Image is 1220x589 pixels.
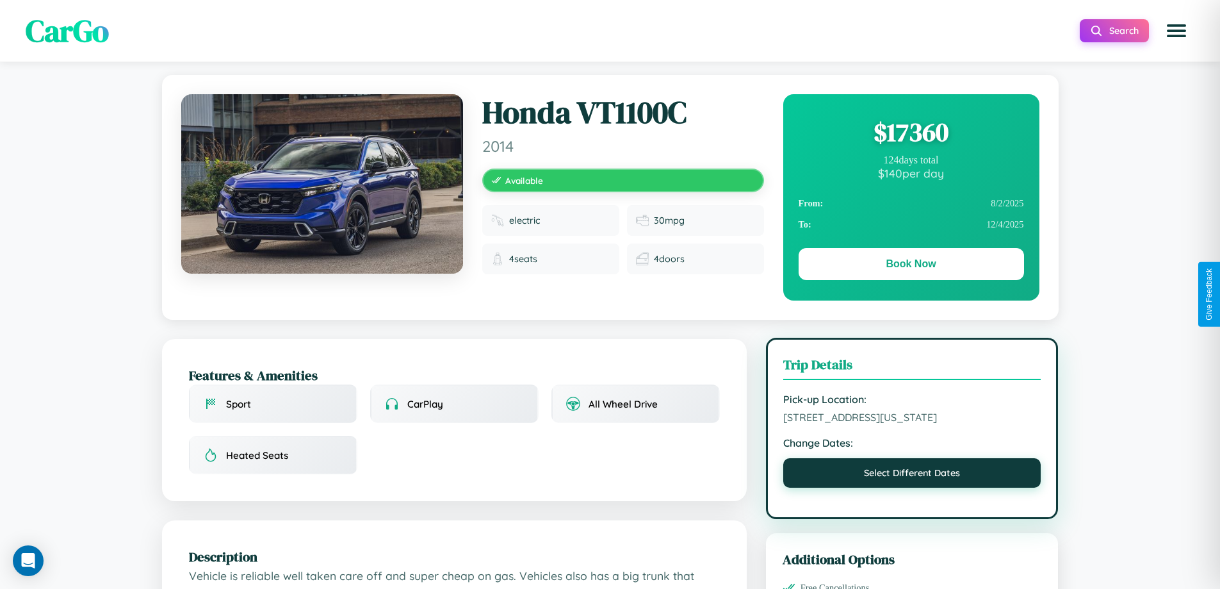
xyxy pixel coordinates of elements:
img: Doors [636,253,649,265]
h3: Additional Options [783,550,1042,568]
img: Fuel efficiency [636,214,649,227]
span: 4 doors [654,253,685,265]
strong: To: [799,219,811,230]
button: Book Now [799,248,1024,280]
span: Heated Seats [226,449,288,461]
button: Select Different Dates [783,458,1041,488]
div: 8 / 2 / 2025 [799,193,1024,214]
strong: Pick-up Location: [783,393,1041,406]
span: Sport [226,398,251,410]
span: 4 seats [509,253,537,265]
span: 30 mpg [654,215,685,226]
h1: Honda VT1100C [482,94,764,131]
img: Seats [491,253,504,265]
h2: Description [189,547,720,566]
div: Open Intercom Messenger [13,545,44,576]
span: electric [509,215,540,226]
h2: Features & Amenities [189,366,720,385]
span: 2014 [482,137,764,156]
span: [STREET_ADDRESS][US_STATE] [783,411,1041,424]
div: 12 / 4 / 2025 [799,214,1024,235]
img: Honda VT1100C 2014 [181,94,463,274]
img: Fuel type [491,214,504,227]
div: Give Feedback [1205,269,1214,320]
span: All Wheel Drive [589,398,658,410]
span: Available [505,175,543,186]
span: CarGo [26,10,109,52]
div: $ 140 per day [799,166,1024,180]
h3: Trip Details [783,355,1041,380]
div: 124 days total [799,154,1024,166]
strong: Change Dates: [783,436,1041,449]
strong: From: [799,198,824,209]
div: $ 17360 [799,115,1024,149]
button: Search [1080,19,1149,42]
span: Search [1109,25,1139,37]
button: Open menu [1159,13,1194,49]
span: CarPlay [407,398,443,410]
